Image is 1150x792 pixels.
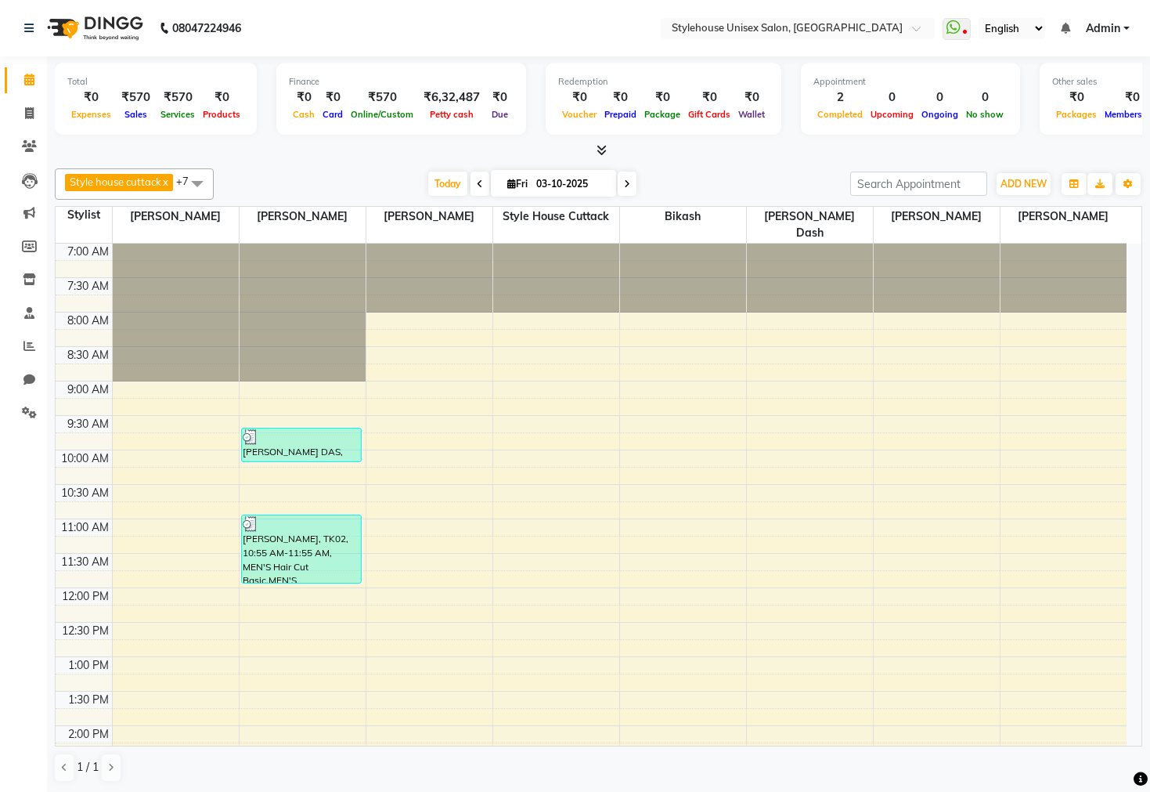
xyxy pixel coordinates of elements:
div: 9:30 AM [64,416,112,432]
div: ₹570 [347,89,417,107]
div: 1:00 PM [65,657,112,674]
div: 8:30 AM [64,347,112,363]
div: 8:00 AM [64,313,112,329]
div: 2 [813,89,867,107]
div: 7:00 AM [64,244,112,260]
div: 12:30 PM [59,623,112,639]
span: Upcoming [867,109,917,120]
div: 10:00 AM [58,450,112,467]
span: Sales [121,109,151,120]
div: [PERSON_NAME], TK02, 10:55 AM-11:55 AM, MEN'S Hair Cut Basic,MEN'S [PERSON_NAME] Styling [242,515,362,583]
div: Finance [289,75,514,89]
span: Style house cuttack [70,175,161,188]
span: No show [962,109,1008,120]
div: ₹6,32,487 [417,89,486,107]
div: ₹0 [67,89,115,107]
span: [PERSON_NAME] [1000,207,1127,226]
span: Card [319,109,347,120]
div: 11:00 AM [58,519,112,536]
span: +7 [176,175,200,187]
input: Search Appointment [850,172,987,196]
span: Packages [1052,109,1101,120]
span: Services [157,109,199,120]
div: 1:30 PM [65,692,112,708]
span: Today [428,172,467,196]
div: ₹570 [115,89,157,107]
span: Fri [503,178,532,190]
div: ₹570 [157,89,199,107]
span: Gift Cards [684,109,734,120]
span: [PERSON_NAME] [874,207,1000,226]
span: Cash [289,109,319,120]
div: ₹0 [289,89,319,107]
div: 2:00 PM [65,726,112,743]
span: Prepaid [600,109,640,120]
span: Ongoing [917,109,962,120]
div: 11:30 AM [58,554,112,570]
div: ₹0 [684,89,734,107]
div: ₹0 [486,89,514,107]
div: Total [67,75,244,89]
span: Products [199,109,244,120]
div: 10:30 AM [58,485,112,501]
div: ₹0 [319,89,347,107]
div: Stylist [56,207,112,223]
span: Bikash [620,207,746,226]
span: Admin [1086,20,1120,37]
span: Package [640,109,684,120]
div: ₹0 [640,89,684,107]
div: Redemption [558,75,769,89]
a: x [161,175,168,188]
span: ADD NEW [1000,178,1047,190]
button: ADD NEW [997,173,1051,195]
span: [PERSON_NAME] Dash [747,207,873,243]
b: 08047224946 [172,6,241,50]
div: [PERSON_NAME] DAS, TK01, 09:40 AM-10:10 AM, MEN'S Hair Cut Basic [242,429,362,461]
div: 7:30 AM [64,278,112,295]
span: Due [488,109,512,120]
span: Style house cuttack [493,207,619,226]
div: ₹0 [600,89,640,107]
span: 1 / 1 [77,759,99,776]
span: Completed [813,109,867,120]
div: ₹0 [558,89,600,107]
div: Appointment [813,75,1008,89]
span: Online/Custom [347,109,417,120]
div: 9:00 AM [64,382,112,398]
div: 0 [867,89,917,107]
div: ₹0 [734,89,769,107]
span: Petty cash [426,109,478,120]
div: 12:00 PM [59,588,112,605]
img: logo [40,6,147,50]
div: 0 [917,89,962,107]
span: [PERSON_NAME] [113,207,239,226]
span: Wallet [734,109,769,120]
span: [PERSON_NAME] [366,207,492,226]
span: [PERSON_NAME] [240,207,366,226]
div: ₹0 [199,89,244,107]
div: 0 [962,89,1008,107]
div: ₹0 [1052,89,1101,107]
input: 2025-10-03 [532,172,610,196]
span: Voucher [558,109,600,120]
